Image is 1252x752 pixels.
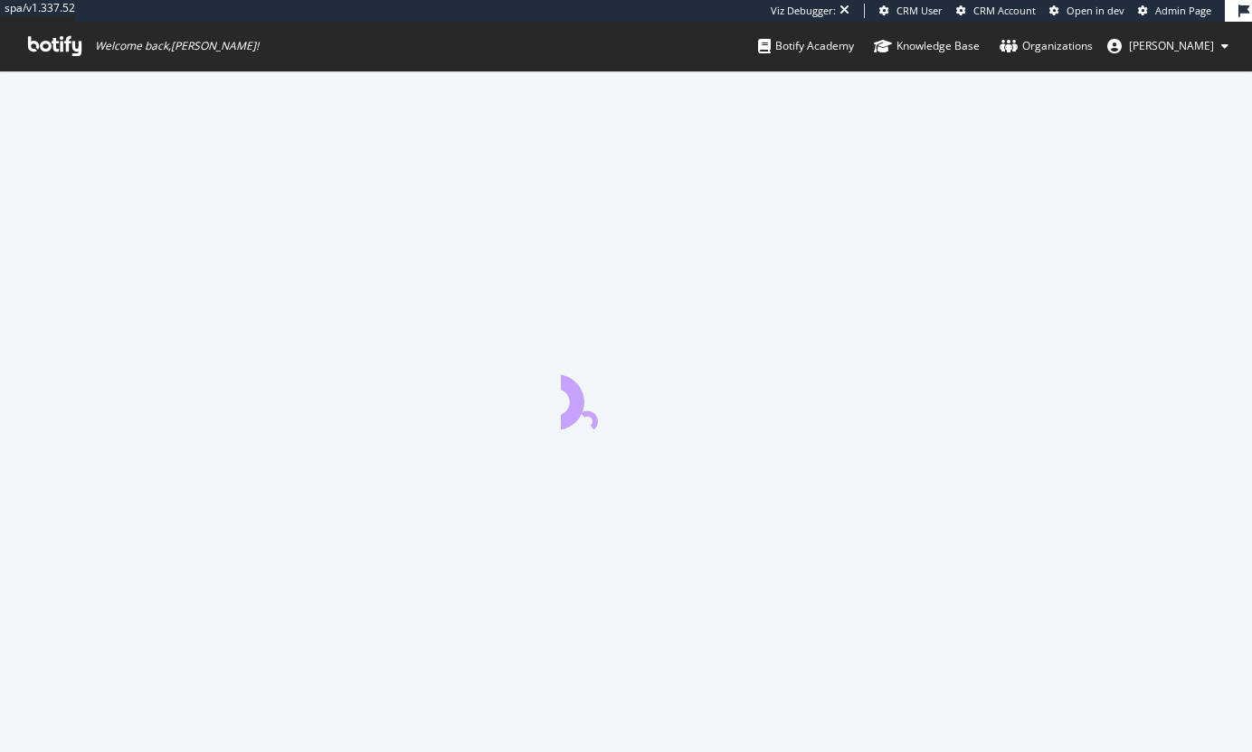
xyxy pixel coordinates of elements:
a: Admin Page [1138,4,1211,18]
span: Admin Page [1155,4,1211,17]
div: Botify Academy [758,37,854,55]
div: Knowledge Base [874,37,980,55]
span: CRM User [896,4,943,17]
div: Viz Debugger: [771,4,836,18]
span: Welcome back, [PERSON_NAME] ! [95,39,259,53]
a: CRM User [879,4,943,18]
div: Organizations [1000,37,1093,55]
div: animation [561,364,691,429]
a: Open in dev [1049,4,1124,18]
span: Open in dev [1067,4,1124,17]
a: Knowledge Base [874,22,980,70]
a: Botify Academy [758,22,854,70]
span: CRM Account [973,4,1036,17]
span: Lilian Sparer [1129,38,1214,53]
a: Organizations [1000,22,1093,70]
a: CRM Account [956,4,1036,18]
button: [PERSON_NAME] [1093,32,1243,61]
